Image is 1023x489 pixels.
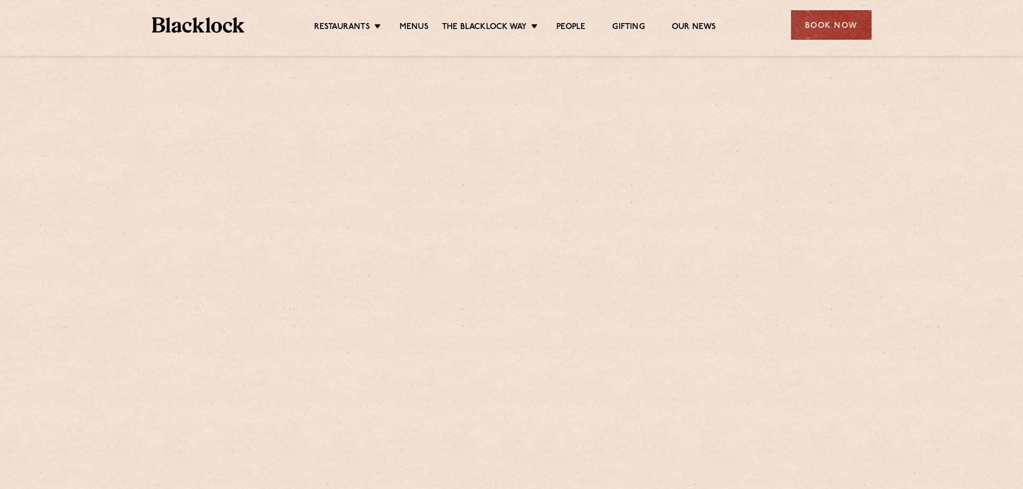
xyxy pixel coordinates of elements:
img: BL_Textured_Logo-footer-cropped.svg [152,17,245,33]
a: Gifting [612,22,644,34]
a: Menus [400,22,429,34]
a: Restaurants [314,22,370,34]
a: The Blacklock Way [442,22,527,34]
a: People [556,22,585,34]
div: Book Now [791,10,872,40]
a: Our News [672,22,716,34]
